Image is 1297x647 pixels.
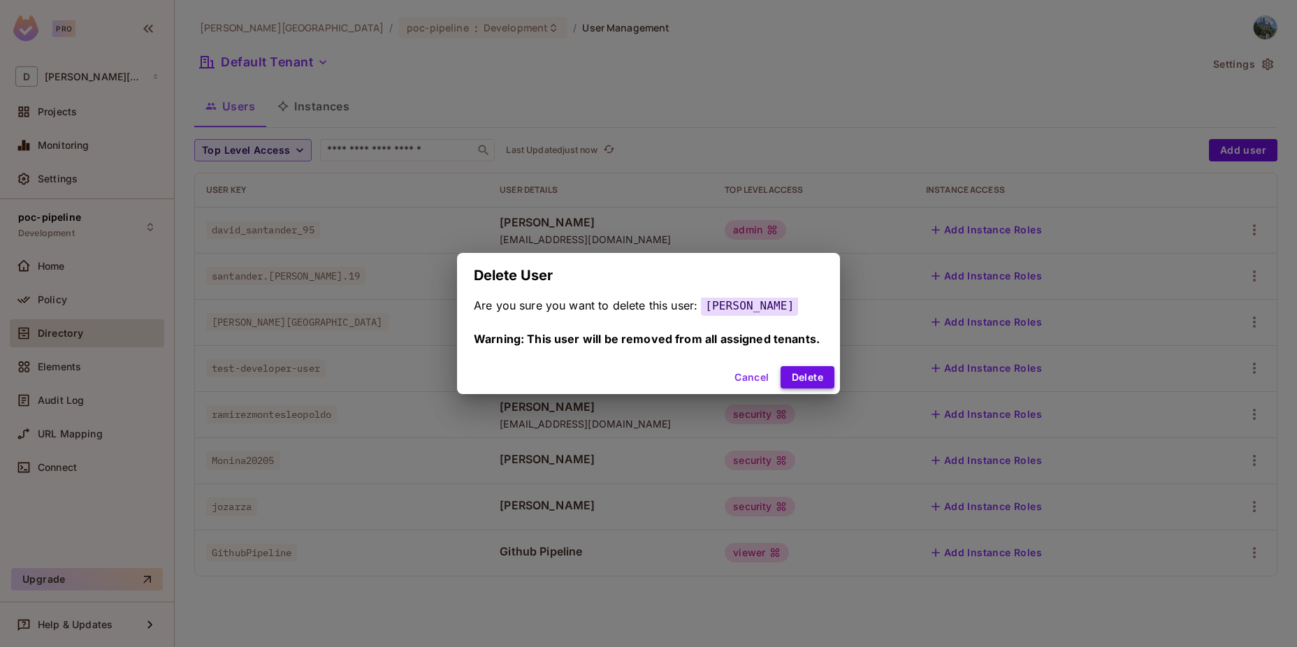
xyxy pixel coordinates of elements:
[474,298,697,312] span: Are you sure you want to delete this user:
[781,366,834,388] button: Delete
[457,253,840,298] h2: Delete User
[729,366,774,388] button: Cancel
[701,296,798,316] span: [PERSON_NAME]
[474,332,820,346] span: Warning: This user will be removed from all assigned tenants.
